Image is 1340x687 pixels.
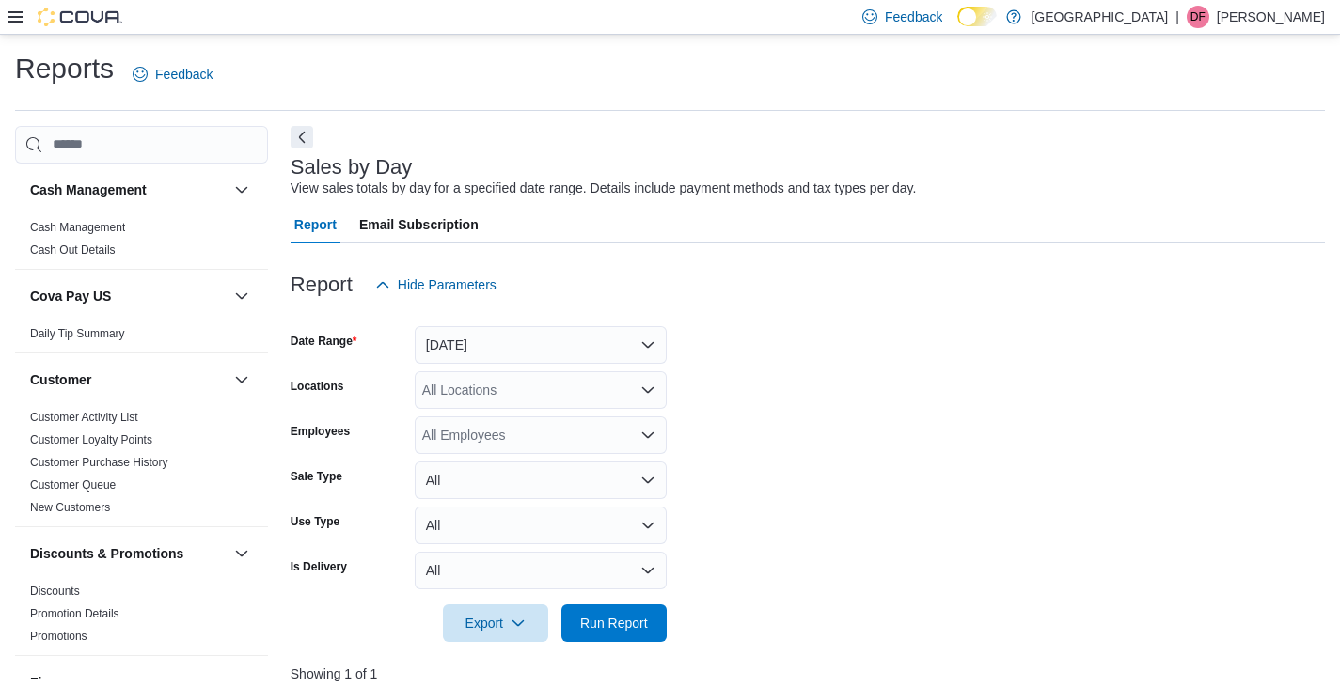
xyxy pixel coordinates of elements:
[30,432,152,447] span: Customer Loyalty Points
[580,614,648,632] span: Run Report
[454,604,537,642] span: Export
[291,559,347,574] label: Is Delivery
[640,428,655,443] button: Open list of options
[230,368,253,391] button: Customer
[1175,6,1179,28] p: |
[291,664,1329,683] p: Showing 1 of 1
[415,507,667,544] button: All
[30,242,116,258] span: Cash Out Details
[30,500,110,515] span: New Customers
[30,544,183,563] h3: Discounts & Promotions
[291,424,350,439] label: Employees
[30,477,116,492] span: Customer Queue
[885,8,942,26] span: Feedback
[30,221,125,234] a: Cash Management
[1190,6,1206,28] span: DF
[30,370,227,389] button: Customer
[30,607,119,620] a: Promotion Details
[291,179,917,198] div: View sales totals by day for a specified date range. Details include payment methods and tax type...
[398,275,497,294] span: Hide Parameters
[1217,6,1325,28] p: [PERSON_NAME]
[30,606,119,621] span: Promotion Details
[30,287,111,305] h3: Cova Pay US
[30,456,168,469] a: Customer Purchase History
[15,50,114,87] h1: Reports
[155,65,213,84] span: Feedback
[30,180,227,199] button: Cash Management
[30,411,138,424] a: Customer Activity List
[30,584,80,599] span: Discounts
[30,629,87,644] span: Promotions
[230,179,253,201] button: Cash Management
[30,455,168,470] span: Customer Purchase History
[15,322,268,352] div: Cova Pay US
[30,585,80,598] a: Discounts
[30,370,91,389] h3: Customer
[291,126,313,148] button: Next
[640,383,655,398] button: Open list of options
[30,410,138,425] span: Customer Activity List
[415,461,667,499] button: All
[1031,6,1168,28] p: [GEOGRAPHIC_DATA]
[359,206,479,243] span: Email Subscription
[294,206,337,243] span: Report
[30,478,116,492] a: Customer Queue
[15,406,268,526] div: Customer
[291,273,353,296] h3: Report
[30,326,125,341] span: Daily Tip Summary
[443,604,548,642] button: Export
[30,433,152,446] a: Customer Loyalty Points
[125,55,220,93] a: Feedback
[291,334,357,349] label: Date Range
[291,379,344,394] label: Locations
[230,542,253,565] button: Discounts & Promotions
[30,630,87,643] a: Promotions
[291,469,342,484] label: Sale Type
[38,8,122,26] img: Cova
[291,156,413,179] h3: Sales by Day
[30,501,110,514] a: New Customers
[561,604,667,642] button: Run Report
[30,327,125,340] a: Daily Tip Summary
[30,180,147,199] h3: Cash Management
[30,243,116,257] a: Cash Out Details
[957,7,997,26] input: Dark Mode
[415,326,667,364] button: [DATE]
[30,287,227,305] button: Cova Pay US
[30,544,227,563] button: Discounts & Promotions
[291,514,339,529] label: Use Type
[368,266,504,304] button: Hide Parameters
[15,216,268,269] div: Cash Management
[1187,6,1209,28] div: David Fowler
[957,26,958,27] span: Dark Mode
[230,285,253,307] button: Cova Pay US
[30,220,125,235] span: Cash Management
[415,552,667,589] button: All
[15,580,268,655] div: Discounts & Promotions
